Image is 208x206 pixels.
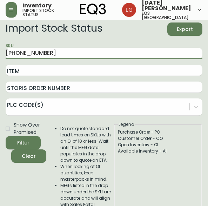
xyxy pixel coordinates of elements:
div: Filter [17,139,29,147]
div: Customer Order - CO [118,135,198,142]
h5: import stock status [22,8,58,17]
h5: eq3 [GEOGRAPHIC_DATA] [142,11,191,20]
span: Show Over Promised [14,121,41,136]
button: Export [167,22,202,36]
div: Available Inventory - AI [118,148,198,154]
span: Inventory [22,3,52,8]
li: When looking at OI quantities, keep masterpacks in mind. [60,163,113,182]
img: logo [80,4,106,15]
h2: Import Stock Status [6,22,102,36]
span: Export [173,25,197,34]
span: Clear [17,152,41,161]
legend: Legend [118,121,135,128]
div: Open Inventory - OI [118,142,198,148]
button: Filter [6,136,41,149]
img: 2638f148bab13be18035375ceda1d187 [122,3,136,17]
button: Clear [11,149,46,163]
li: Do not quote standard lead times on SKUs with an OI of 10 or less. Wait until the MFG date popula... [60,125,113,163]
div: Purchase Order - PO [118,129,198,135]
